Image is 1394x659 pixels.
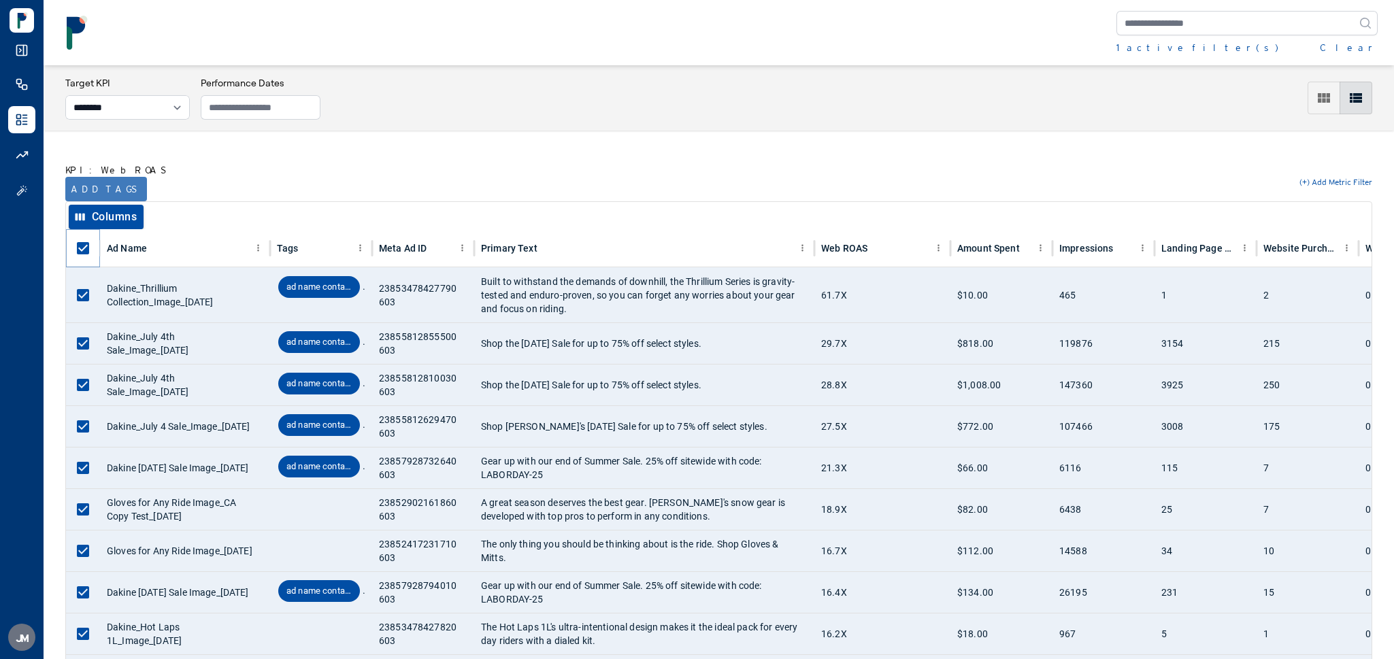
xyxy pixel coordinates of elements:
[957,243,1020,254] div: Amount Spent
[1059,365,1148,405] div: 147360
[65,76,190,90] h3: Target KPI
[60,16,94,50] img: logo
[1032,239,1049,256] button: Amount Spent column menu
[1320,41,1378,54] button: Clear
[930,239,947,256] button: Web ROAS column menu
[1338,239,1355,256] button: Website Purchases column menu
[8,624,35,651] button: JM
[278,336,360,349] span: ad name contains "sale"
[1161,243,1236,254] div: Landing Page Views
[957,406,1046,447] div: $772.00
[250,239,267,256] button: Ad Name column menu
[379,530,467,571] div: 23852417231710603
[379,572,467,613] div: 23857928794010603
[1161,323,1250,364] div: 3154
[1161,406,1250,447] div: 3008
[1263,530,1352,571] div: 10
[821,613,944,654] div: 16.2X
[481,268,808,322] div: Built to withstand the demands of downhill, the Thrillium Series is gravity-tested and enduro-pro...
[481,323,808,364] div: Shop the [DATE] Sale for up to 75% off select styles.
[107,613,263,654] div: Dakine_Hot Laps 1L_Image_[DATE]
[1161,572,1250,613] div: 231
[352,239,369,256] button: Tags column menu
[1116,41,1278,54] button: 1active filter(s)
[454,239,471,256] button: Meta Ad ID column menu
[1263,406,1352,447] div: 175
[957,530,1046,571] div: $112.00
[107,243,147,254] div: Ad Name
[379,268,467,322] div: 23853478427790603
[481,572,808,613] div: Gear up with our end of Summer Sale. 25% off sitewide with code: LABORDAY-25
[481,365,808,405] div: Shop the [DATE] Sale for up to 75% off select styles.
[481,613,808,654] div: The Hot Laps 1L's ultra-intentional design makes it the ideal pack for every day riders with a di...
[107,572,263,613] div: Dakine [DATE] Sale Image_[DATE]
[957,613,1046,654] div: $18.00
[821,489,944,530] div: 18.9X
[1059,406,1148,447] div: 107466
[1263,365,1352,405] div: 250
[957,447,1046,488] div: $66.00
[65,163,171,177] p: KPI: Web ROAS
[821,572,944,613] div: 16.4X
[107,365,263,405] div: Dakine_July 4th Sale_Image_[DATE]
[107,489,263,530] div: Gloves for Any Ride Image_CA Copy Test_[DATE]
[957,323,1046,364] div: $818.00
[278,377,360,390] span: ad name contains "sale"
[201,76,320,90] h3: Performance Dates
[107,268,263,322] div: Dakine_Thrillium Collection_Image_[DATE]
[107,530,263,571] div: Gloves for Any Ride Image_[DATE]
[277,243,299,254] div: Tags
[957,365,1046,405] div: $1,008.00
[107,406,263,447] div: Dakine_July 4 Sale_Image_[DATE]
[1299,177,1372,188] button: (+) Add Metric Filter
[957,489,1046,530] div: $82.00
[957,572,1046,613] div: $134.00
[1161,613,1250,654] div: 5
[1263,323,1352,364] div: 215
[1059,613,1148,654] div: 967
[379,406,467,447] div: 23855812629470603
[107,447,263,488] div: Dakine [DATE] Sale Image_[DATE]
[379,323,467,364] div: 23855812855500603
[821,323,944,364] div: 29.7X
[1263,613,1352,654] div: 1
[379,243,427,254] div: Meta Ad ID
[10,8,34,33] img: Logo
[481,489,808,530] div: A great season deserves the best gear. [PERSON_NAME]'s snow gear is developed with top pros to pe...
[1161,268,1250,322] div: 1
[1059,323,1148,364] div: 119876
[1059,447,1148,488] div: 6116
[821,365,944,405] div: 28.8X
[821,447,944,488] div: 21.3X
[379,447,467,488] div: 23857928732640603
[1059,268,1148,322] div: 465
[1263,489,1352,530] div: 7
[481,447,808,488] div: Gear up with our end of Summer Sale. 25% off sitewide with code: LABORDAY-25
[481,243,537,254] div: Primary Text
[278,281,360,294] span: ad name contains "collection"
[1116,41,1278,54] div: 1 active filter(s)
[1161,489,1250,530] div: 25
[1161,447,1250,488] div: 115
[278,460,360,473] span: ad name contains "sale"
[794,239,811,256] button: Primary Text column menu
[481,406,808,447] div: Shop [PERSON_NAME]'s [DATE] Sale for up to 75% off select styles.
[821,268,944,322] div: 61.7X
[1236,239,1253,256] button: Landing Page Views column menu
[107,323,263,364] div: Dakine_July 4th Sale_Image_[DATE]
[278,585,360,598] span: ad name contains "sale"
[65,177,147,201] button: Add tags
[1263,572,1352,613] div: 15
[69,205,144,229] button: Select columns
[481,530,808,571] div: The only thing you should be thinking about is the ride. Shop Gloves & Mitts.
[1263,447,1352,488] div: 7
[957,268,1046,322] div: $10.00
[379,613,467,654] div: 23853478427820603
[1161,530,1250,571] div: 34
[1059,243,1114,254] div: Impressions
[821,406,944,447] div: 27.5X
[1059,572,1148,613] div: 26195
[1263,243,1338,254] div: Website Purchases
[821,530,944,571] div: 16.7X
[1161,365,1250,405] div: 3925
